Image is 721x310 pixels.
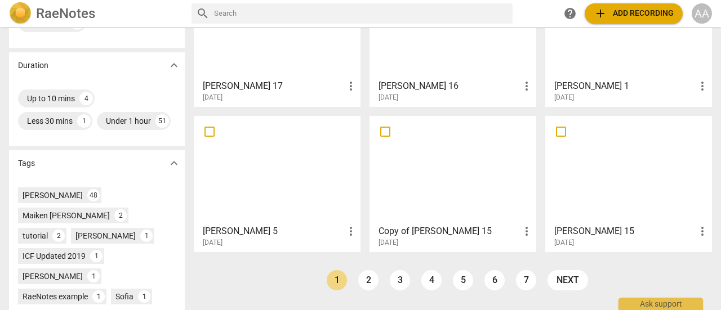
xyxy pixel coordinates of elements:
div: 1 [87,270,100,282]
a: Help [560,3,580,24]
a: next [548,270,588,290]
div: 51 [155,114,169,128]
div: 48 [87,189,100,201]
div: Maiken [PERSON_NAME] [23,210,110,221]
a: Page 7 [516,270,536,290]
h3: Carsten 1 [554,79,696,93]
a: Page 5 [453,270,473,290]
span: search [196,7,210,20]
span: more_vert [344,79,358,93]
span: [DATE] [379,238,398,248]
div: [PERSON_NAME] [23,271,83,282]
div: 1 [90,250,103,262]
a: [PERSON_NAME] 5[DATE] [198,120,357,247]
div: tutorial [23,230,48,241]
a: Page 2 [358,270,379,290]
span: more_vert [520,79,533,93]
div: RaeNotes example [23,291,88,302]
p: Duration [18,60,48,71]
div: 2 [114,209,127,222]
a: Page 3 [390,270,410,290]
img: Logo [9,2,32,25]
span: [DATE] [554,238,574,248]
div: ICF Updated 2019 [23,250,86,262]
div: Ask support [618,298,703,310]
span: more_vert [696,79,709,93]
span: expand_more [167,59,181,72]
div: Up to 10 mins [27,93,75,104]
span: [DATE] [203,93,222,102]
span: Add recording [594,7,674,20]
h3: Victor 16 [379,79,520,93]
h3: Victor 17 [203,79,344,93]
span: help [563,7,577,20]
h3: Victor-Angelica 15 [554,224,696,238]
input: Search [214,5,508,23]
span: add [594,7,607,20]
div: [PERSON_NAME] [75,230,136,241]
div: 1 [138,290,150,303]
div: [PERSON_NAME] [23,190,83,201]
span: [DATE] [203,238,222,248]
span: expand_more [167,156,181,170]
div: Under 1 hour [106,115,151,127]
a: Page 1 is your current page [327,270,347,290]
a: [PERSON_NAME] 15[DATE] [549,120,708,247]
div: Sofia [115,291,133,302]
div: 4 [79,92,93,105]
button: AA [692,3,712,24]
p: Tags [18,158,35,169]
div: Less 30 mins [27,115,73,127]
button: Upload [585,3,683,24]
div: 1 [77,114,91,128]
a: LogoRaeNotes [9,2,183,25]
a: Page 6 [484,270,505,290]
span: [DATE] [379,93,398,102]
span: more_vert [344,224,358,238]
div: 1 [92,290,105,303]
h3: Copy of Victor-Angelica 15 [379,224,520,238]
div: 2 [52,230,65,242]
button: Show more [166,57,183,74]
span: more_vert [520,224,533,238]
span: more_vert [696,224,709,238]
span: [DATE] [554,93,574,102]
div: 1 [140,230,153,242]
a: Page 4 [421,270,442,290]
h3: Jenny-Angelica 5 [203,224,344,238]
a: Copy of [PERSON_NAME] 15[DATE] [373,120,532,247]
button: Show more [166,155,183,172]
h2: RaeNotes [36,6,95,21]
